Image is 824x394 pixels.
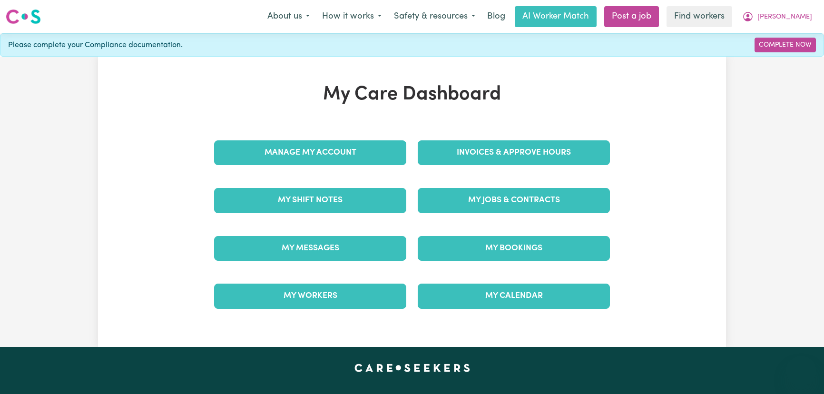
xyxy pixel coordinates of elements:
[8,39,183,51] span: Please complete your Compliance documentation.
[214,140,406,165] a: Manage My Account
[214,284,406,308] a: My Workers
[208,83,616,106] h1: My Care Dashboard
[418,140,610,165] a: Invoices & Approve Hours
[736,7,818,27] button: My Account
[316,7,388,27] button: How it works
[755,38,816,52] a: Complete Now
[418,188,610,213] a: My Jobs & Contracts
[757,12,812,22] span: [PERSON_NAME]
[515,6,597,27] a: AI Worker Match
[388,7,481,27] button: Safety & resources
[6,6,41,28] a: Careseekers logo
[354,364,470,372] a: Careseekers home page
[261,7,316,27] button: About us
[418,284,610,308] a: My Calendar
[6,8,41,25] img: Careseekers logo
[481,6,511,27] a: Blog
[214,236,406,261] a: My Messages
[667,6,732,27] a: Find workers
[604,6,659,27] a: Post a job
[786,356,816,386] iframe: Button to launch messaging window
[214,188,406,213] a: My Shift Notes
[418,236,610,261] a: My Bookings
